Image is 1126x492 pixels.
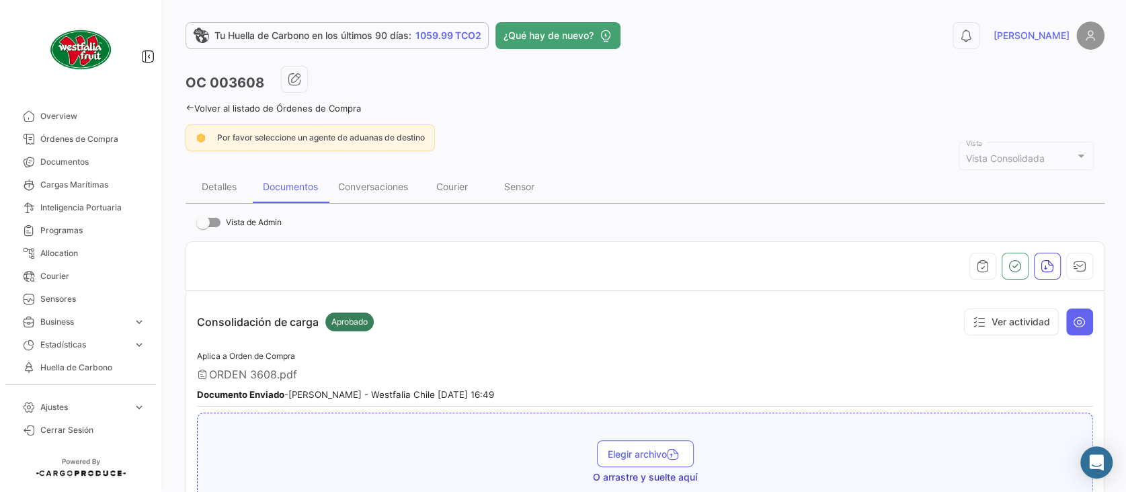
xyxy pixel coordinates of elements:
span: Overview [40,110,145,122]
span: Cargas Marítimas [40,179,145,191]
button: Elegir archivo [597,440,694,467]
span: Documentos [40,156,145,168]
div: Detalles [202,181,237,192]
div: Documentos [263,181,318,192]
span: Ajustes [40,401,128,413]
img: client-50.png [47,16,114,83]
span: Business [40,316,128,328]
span: Aplica a Orden de Compra [197,351,295,361]
a: Courier [11,265,151,288]
button: ¿Qué hay de nuevo? [495,22,620,49]
p: Consolidación de carga [197,313,374,331]
span: ¿Qué hay de nuevo? [504,29,594,42]
a: Programas [11,219,151,242]
a: Huella de Carbono [11,356,151,379]
a: Tu Huella de Carbono en los últimos 90 días:1059.99 TCO2 [186,22,489,49]
span: O arrastre y suelte aquí [593,470,697,484]
small: - [PERSON_NAME] - Westfalia Chile [DATE] 16:49 [197,389,494,400]
span: Huella de Carbono [40,362,145,374]
a: Inteligencia Portuaria [11,196,151,219]
a: Overview [11,105,151,128]
a: Allocation [11,242,151,265]
span: Elegir archivo [608,448,683,460]
a: Documentos [11,151,151,173]
button: Ver actividad [964,309,1059,335]
div: Courier [436,181,468,192]
span: 1059.99 TCO2 [415,29,481,42]
span: Tu Huella de Carbono en los últimos 90 días: [214,29,411,42]
span: Aprobado [331,316,368,328]
a: Volver al listado de Órdenes de Compra [186,103,361,114]
span: Allocation [40,247,145,259]
span: Estadísticas [40,339,128,351]
a: Cargas Marítimas [11,173,151,196]
span: Cerrar Sesión [40,424,145,436]
a: Órdenes de Compra [11,128,151,151]
a: Sensores [11,288,151,311]
span: Vista de Admin [226,214,282,231]
span: ORDEN 3608.pdf [209,368,297,381]
div: Abrir Intercom Messenger [1080,446,1113,479]
b: Documento Enviado [197,389,284,400]
span: Órdenes de Compra [40,133,145,145]
h3: OC 003608 [186,73,264,92]
img: placeholder-user.png [1076,22,1104,50]
span: Programas [40,224,145,237]
span: Vista Consolidada [966,153,1045,164]
span: expand_more [133,316,145,328]
span: Por favor seleccione un agente de aduanas de destino [217,132,425,142]
div: Conversaciones [338,181,408,192]
div: Sensor [504,181,534,192]
span: [PERSON_NAME] [994,29,1070,42]
span: Sensores [40,293,145,305]
span: expand_more [133,339,145,351]
span: Courier [40,270,145,282]
span: expand_more [133,401,145,413]
span: Inteligencia Portuaria [40,202,145,214]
